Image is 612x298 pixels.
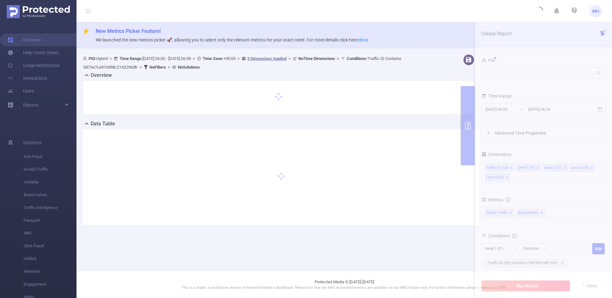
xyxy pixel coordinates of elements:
span: > [236,56,242,61]
p: This is a stable, in production version of Protected Media's dashboard. Please note that the MRC ... [92,285,596,291]
span: MRC [24,227,76,240]
span: Click Fraud [24,240,76,252]
a: Users [8,85,34,97]
b: Time Range: [120,56,142,61]
span: Hybrid [DATE] 06:00 - [DATE] 06:59 +00:00 [83,56,401,70]
a: docs [359,37,368,42]
span: > [287,56,293,61]
b: PID: [89,56,96,61]
span: > [166,65,172,70]
a: Usage Notification [8,59,60,72]
i: icon: thunderbolt [83,29,89,35]
span: Attention [24,265,76,278]
a: Overview [8,34,41,46]
span: New Metrics Picker Feature! [96,28,161,34]
span: > [191,56,197,61]
span: Visibility [24,176,76,189]
a: Help Center (New) [8,46,59,59]
a: Integrations [8,72,47,85]
u: 5 Dimensions Applied [247,56,287,61]
h2: Overview [91,71,112,79]
span: > [108,56,114,61]
b: Time Zone: [203,56,223,61]
span: MH [592,5,599,18]
b: No Time Dimensions [298,56,335,61]
span: Brand Safety [24,189,76,201]
i: icon: user [83,56,89,61]
span: Engagement [24,278,76,291]
span: > [335,56,341,61]
i: icon: loading [535,7,543,16]
a: Reports [23,99,39,111]
button: icon: close [602,27,607,34]
span: Invalid Traffic [24,163,76,176]
span: Unified [24,252,76,265]
span: We launched the new metrics picker 🚀, allowing you to select only the relevant metrics for your e... [96,37,368,42]
span: Reports [23,102,39,108]
span: > [138,65,144,70]
h2: Data Table [91,120,115,128]
i: icon: close [602,29,607,33]
span: Passport [24,214,76,227]
b: No Filters [149,65,166,70]
span: Anti-Fraud [24,150,76,163]
span: Traffic Intelligence [24,201,76,214]
b: Conditions : [347,56,368,61]
b: No Solutions [178,65,200,70]
img: Protected Media [7,5,70,18]
footer: Protected Media © [DATE]-[DATE] [76,271,612,298]
span: Solutions [23,136,41,149]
